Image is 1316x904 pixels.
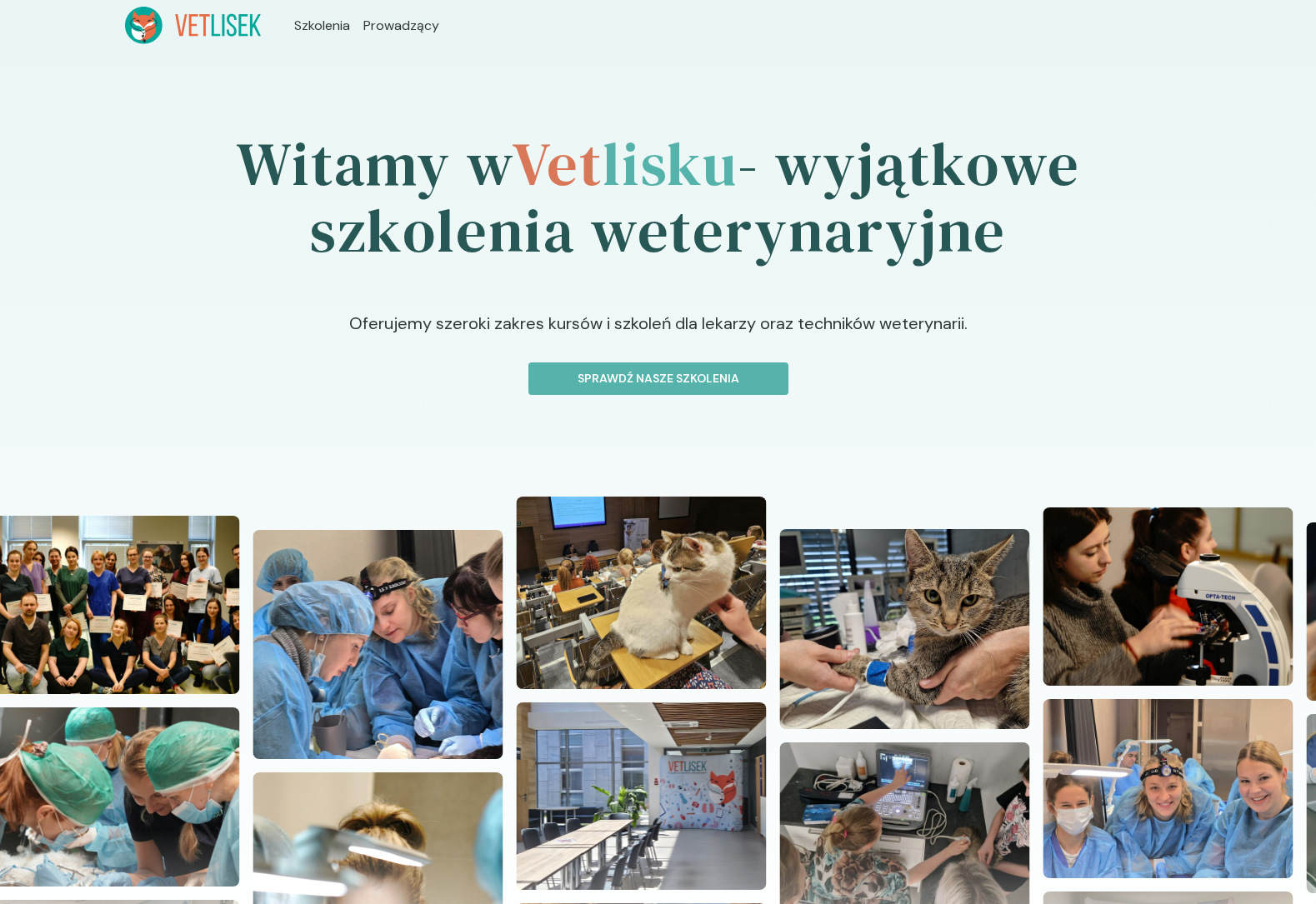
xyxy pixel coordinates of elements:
[516,702,766,890] img: Z2WOxZbqstJ98vaH_20240608_122030.jpg
[363,16,439,36] a: Prowadzący
[253,530,503,759] img: Z2WOzZbqstJ98vaN_20241110_112957.jpg
[294,16,350,36] a: Szkolenia
[1043,699,1293,877] img: Z2WOopbqstJ98vZ9_20241110_112622.jpg
[125,84,1192,311] h1: Witamy w - wyjątkowe szkolenia weterynaryjne
[543,370,774,387] p: Sprawdź nasze szkolenia
[512,122,603,205] span: Vet
[516,497,766,689] img: Z2WOx5bqstJ98vaI_20240512_101618.jpg
[779,529,1029,729] img: Z2WOuJbqstJ98vaF_20221127_125425.jpg
[219,311,1097,362] p: Oferujemy szeroki zakres kursów i szkoleń dla lekarzy oraz techników weterynarii.
[1043,507,1293,686] img: Z2WOrpbqstJ98vaB_DSC04907.JPG
[528,362,788,395] button: Sprawdź nasze szkolenia
[603,122,738,205] span: lisku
